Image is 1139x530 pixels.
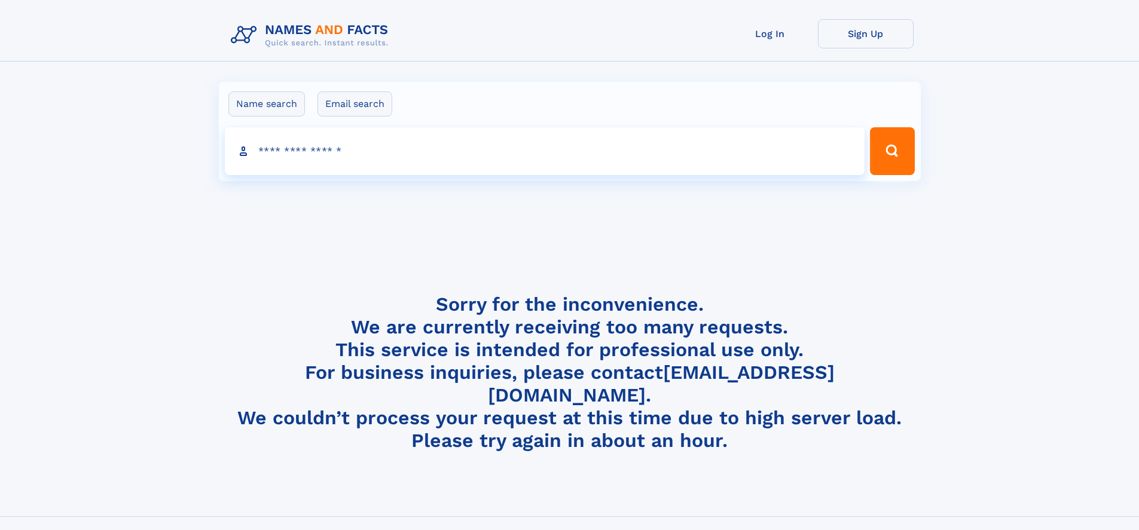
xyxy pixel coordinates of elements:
[226,19,398,51] img: Logo Names and Facts
[317,91,392,117] label: Email search
[818,19,914,48] a: Sign Up
[228,91,305,117] label: Name search
[870,127,914,175] button: Search Button
[225,127,865,175] input: search input
[722,19,818,48] a: Log In
[226,293,914,452] h4: Sorry for the inconvenience. We are currently receiving too many requests. This service is intend...
[488,361,835,406] a: [EMAIL_ADDRESS][DOMAIN_NAME]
